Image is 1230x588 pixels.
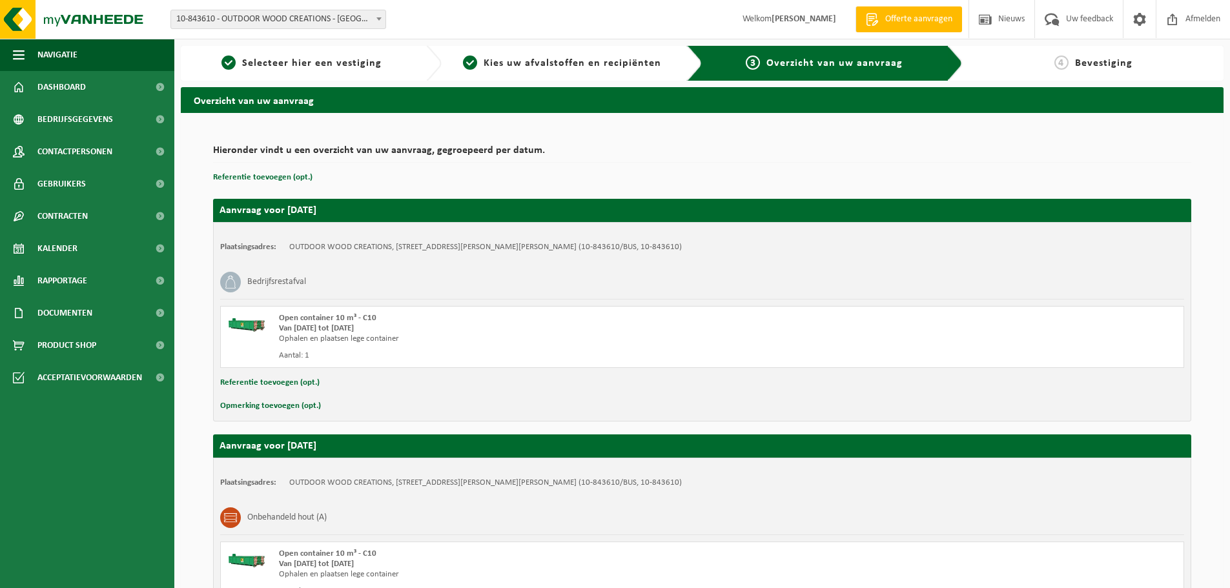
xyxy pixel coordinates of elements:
[37,136,112,168] span: Contactpersonen
[213,145,1191,163] h2: Hieronder vindt u een overzicht van uw aanvraag, gegroepeerd per datum.
[242,58,382,68] span: Selecteer hier een vestiging
[766,58,903,68] span: Overzicht van uw aanvraag
[181,87,1224,112] h2: Overzicht van uw aanvraag
[37,265,87,297] span: Rapportage
[171,10,385,28] span: 10-843610 - OUTDOOR WOOD CREATIONS - WERVIK
[279,569,754,580] div: Ophalen en plaatsen lege container
[213,169,313,186] button: Referentie toevoegen (opt.)
[882,13,956,26] span: Offerte aanvragen
[1075,58,1133,68] span: Bevestiging
[37,361,142,394] span: Acceptatievoorwaarden
[1054,56,1069,70] span: 4
[37,103,113,136] span: Bedrijfsgegevens
[37,168,86,200] span: Gebruikers
[289,478,682,488] td: OUTDOOR WOOD CREATIONS, [STREET_ADDRESS][PERSON_NAME][PERSON_NAME] (10-843610/BUS, 10-843610)
[187,56,416,71] a: 1Selecteer hier een vestiging
[221,56,236,70] span: 1
[746,56,760,70] span: 3
[220,205,316,216] strong: Aanvraag voor [DATE]
[220,478,276,487] strong: Plaatsingsadres:
[484,58,661,68] span: Kies uw afvalstoffen en recipiënten
[220,441,316,451] strong: Aanvraag voor [DATE]
[247,272,306,292] h3: Bedrijfsrestafval
[220,243,276,251] strong: Plaatsingsadres:
[279,324,354,332] strong: Van [DATE] tot [DATE]
[37,39,77,71] span: Navigatie
[279,350,754,361] div: Aantal: 1
[448,56,677,71] a: 2Kies uw afvalstoffen en recipiënten
[289,242,682,252] td: OUTDOOR WOOD CREATIONS, [STREET_ADDRESS][PERSON_NAME][PERSON_NAME] (10-843610/BUS, 10-843610)
[37,232,77,265] span: Kalender
[227,549,266,568] img: HK-XC-10-GN-00.png
[220,374,320,391] button: Referentie toevoegen (opt.)
[279,314,376,322] span: Open container 10 m³ - C10
[37,297,92,329] span: Documenten
[227,313,266,332] img: HK-XC-10-GN-00.png
[37,329,96,361] span: Product Shop
[463,56,477,70] span: 2
[247,507,327,528] h3: Onbehandeld hout (A)
[220,398,321,414] button: Opmerking toevoegen (opt.)
[37,71,86,103] span: Dashboard
[170,10,386,29] span: 10-843610 - OUTDOOR WOOD CREATIONS - WERVIK
[279,549,376,558] span: Open container 10 m³ - C10
[279,334,754,344] div: Ophalen en plaatsen lege container
[856,6,962,32] a: Offerte aanvragen
[279,560,354,568] strong: Van [DATE] tot [DATE]
[37,200,88,232] span: Contracten
[772,14,836,24] strong: [PERSON_NAME]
